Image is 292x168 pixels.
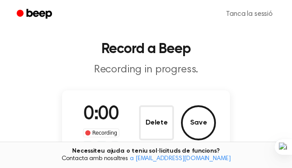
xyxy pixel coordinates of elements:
button: Delete Audio Record [139,105,174,140]
font: Contacta amb nosaltres [62,156,128,162]
a: Tanca la sessió [217,4,282,25]
span: 0:00 [83,105,118,124]
font: Tanca la sessió [226,11,273,18]
h1: Record a Beep [10,42,282,56]
p: Recording in progress. [10,63,282,76]
a: a [EMAIL_ADDRESS][DOMAIN_NAME] [130,156,230,162]
button: Save Audio Record [181,105,216,140]
a: Bip [10,6,60,23]
div: Recording [83,129,119,137]
font: Necessiteu ajuda o teniu sol·licituds de funcions? [72,148,219,154]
